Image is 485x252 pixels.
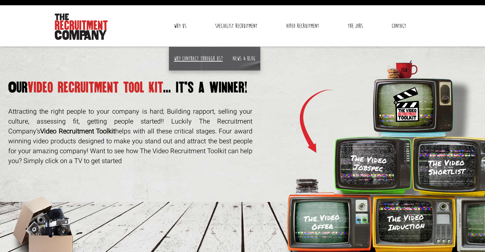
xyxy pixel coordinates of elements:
a: News & Blog [233,55,255,62]
a: The Jobs [343,18,368,34]
a: Specialist Recruitment [210,18,262,34]
h1: video recruitment tool kit [8,82,273,94]
h3: The Video Jobspec [349,154,387,173]
a: Contact [387,18,411,34]
img: tv-yellow-bright.png [412,136,485,195]
strong: Video Recruitment Toolkit [40,126,115,136]
a: Video Recruitment [281,18,324,34]
h3: The Video Shortlist [418,157,475,177]
span: ... it’s a winner! [163,79,248,96]
img: tv-blue.png [334,60,485,136]
img: The Recruitment Company [55,14,108,40]
img: TV-Green.png [334,136,412,194]
img: Toolkit_Logo.svg [391,85,422,124]
h3: The Video Induction [387,212,424,232]
span: Our [8,79,28,96]
a: Why Us [169,18,191,34]
a: Why contract through us? [174,55,223,62]
img: Arrow.png [286,60,334,193]
h3: The Video Offer [304,212,341,232]
p: Attracting the right people to your company is hard; Building rapport, selling your culture, asse... [8,107,252,166]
